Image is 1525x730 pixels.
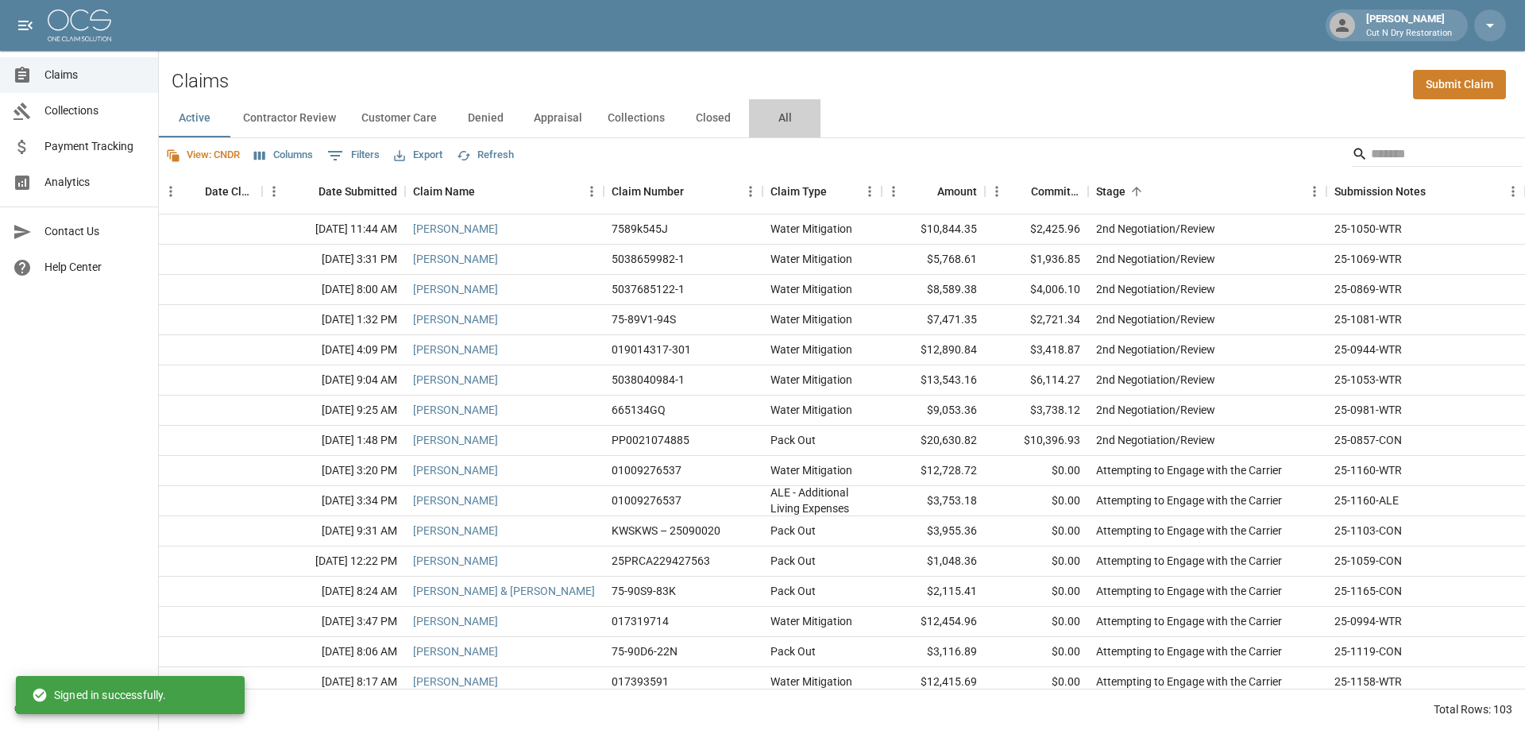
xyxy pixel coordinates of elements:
[262,667,405,697] div: [DATE] 8:17 AM
[1366,27,1452,41] p: Cut N Dry Restoration
[413,251,498,267] a: [PERSON_NAME]
[882,305,985,335] div: $7,471.35
[985,456,1088,486] div: $0.00
[262,180,286,203] button: Menu
[1096,643,1282,659] div: Attempting to Engage with the Carrier
[1096,169,1125,214] div: Stage
[413,169,475,214] div: Claim Name
[612,311,676,327] div: 75-89V1-94S
[604,169,762,214] div: Claim Number
[413,342,498,357] a: [PERSON_NAME]
[1096,281,1215,297] div: 2nd Negotiation/Review
[1334,523,1402,539] div: 25-1103-CON
[1334,311,1402,327] div: 25-1081-WTR
[296,180,319,203] button: Sort
[882,547,985,577] div: $1,048.36
[1334,281,1402,297] div: 25-0869-WTR
[1096,583,1282,599] div: Attempting to Engage with the Carrier
[1096,523,1282,539] div: Attempting to Engage with the Carrier
[14,701,144,716] div: © 2025 One Claim Solution
[1434,701,1512,717] div: Total Rows: 103
[10,10,41,41] button: open drawer
[262,547,405,577] div: [DATE] 12:22 PM
[262,637,405,667] div: [DATE] 8:06 AM
[183,180,205,203] button: Sort
[612,492,681,508] div: 01009276537
[48,10,111,41] img: ocs-logo-white-transparent.png
[262,275,405,305] div: [DATE] 8:00 AM
[262,169,405,214] div: Date Submitted
[413,613,498,629] a: [PERSON_NAME]
[475,180,497,203] button: Sort
[413,311,498,327] a: [PERSON_NAME]
[349,99,450,137] button: Customer Care
[262,335,405,365] div: [DATE] 4:09 PM
[159,99,230,137] button: Active
[319,169,397,214] div: Date Submitted
[1031,169,1080,214] div: Committed Amount
[44,138,145,155] span: Payment Tracking
[985,516,1088,547] div: $0.00
[1096,674,1282,689] div: Attempting to Engage with the Carrier
[1096,251,1215,267] div: 2nd Negotiation/Review
[985,275,1088,305] div: $4,006.10
[1096,372,1215,388] div: 2nd Negotiation/Review
[1096,311,1215,327] div: 2nd Negotiation/Review
[1326,169,1525,214] div: Submission Notes
[770,674,852,689] div: Water Mitigation
[413,462,498,478] a: [PERSON_NAME]
[1334,674,1402,689] div: 25-1158-WTR
[612,674,669,689] div: 017393591
[1334,372,1402,388] div: 25-1053-WTR
[262,245,405,275] div: [DATE] 3:31 PM
[985,667,1088,697] div: $0.00
[1334,402,1402,418] div: 25-0981-WTR
[1334,553,1402,569] div: 25-1059-CON
[937,169,977,214] div: Amount
[770,643,816,659] div: Pack Out
[1334,583,1402,599] div: 25-1165-CON
[882,180,905,203] button: Menu
[882,456,985,486] div: $12,728.72
[770,169,827,214] div: Claim Type
[985,547,1088,577] div: $0.00
[882,335,985,365] div: $12,890.84
[985,169,1088,214] div: Committed Amount
[770,281,852,297] div: Water Mitigation
[405,169,604,214] div: Claim Name
[1360,11,1458,40] div: [PERSON_NAME]
[612,342,691,357] div: 019014317-301
[985,180,1009,203] button: Menu
[1426,180,1448,203] button: Sort
[612,553,710,569] div: 25PRCA229427563
[413,553,498,569] a: [PERSON_NAME]
[159,99,1525,137] div: dynamic tabs
[985,577,1088,607] div: $0.00
[770,251,852,267] div: Water Mitigation
[262,516,405,547] div: [DATE] 9:31 AM
[882,667,985,697] div: $12,415.69
[1088,169,1326,214] div: Stage
[262,305,405,335] div: [DATE] 1:32 PM
[612,462,681,478] div: 01009276537
[44,223,145,240] span: Contact Us
[882,637,985,667] div: $3,116.89
[162,143,244,168] button: View: CNDR
[985,637,1088,667] div: $0.00
[1501,180,1525,203] button: Menu
[882,607,985,637] div: $12,454.96
[413,643,498,659] a: [PERSON_NAME]
[770,553,816,569] div: Pack Out
[1096,613,1282,629] div: Attempting to Engage with the Carrier
[1352,141,1522,170] div: Search
[1096,221,1215,237] div: 2nd Negotiation/Review
[44,67,145,83] span: Claims
[770,613,852,629] div: Water Mitigation
[770,342,852,357] div: Water Mitigation
[882,245,985,275] div: $5,768.61
[882,275,985,305] div: $8,589.38
[262,607,405,637] div: [DATE] 3:47 PM
[882,214,985,245] div: $10,844.35
[985,335,1088,365] div: $3,418.87
[612,221,668,237] div: 7589k545J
